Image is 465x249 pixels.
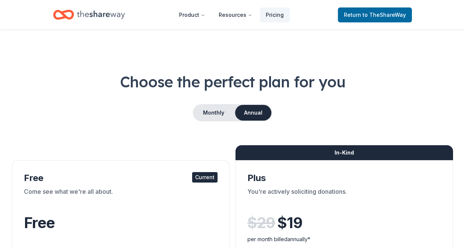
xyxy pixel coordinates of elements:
[247,187,441,208] div: You're actively soliciting donations.
[338,7,412,22] a: Returnto TheShareWay
[247,235,441,244] div: per month billed annually*
[344,10,406,19] span: Return
[173,6,290,24] nav: Main
[260,7,290,22] a: Pricing
[24,187,218,208] div: Come see what we're all about.
[24,214,55,232] span: Free
[192,172,218,183] div: Current
[235,105,271,121] button: Annual
[24,172,218,184] div: Free
[173,7,211,22] button: Product
[213,7,258,22] button: Resources
[53,6,125,24] a: Home
[247,172,441,184] div: Plus
[194,105,234,121] button: Monthly
[277,212,302,233] span: $ 19
[12,71,453,92] h1: Choose the perfect plan for you
[235,145,453,160] div: In-Kind
[363,12,406,18] span: to TheShareWay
